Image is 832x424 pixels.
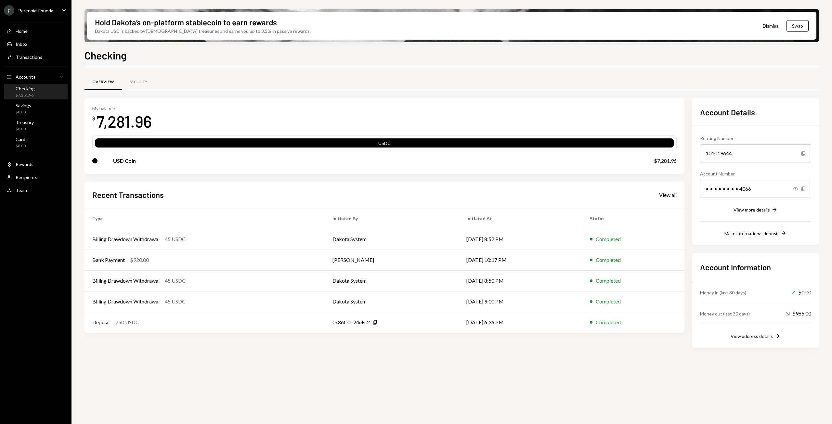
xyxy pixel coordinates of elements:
[84,49,127,62] h1: Checking
[92,235,160,243] div: Billing Drawdown Withdrawal
[459,250,582,270] td: [DATE] 10:17 PM
[659,191,677,198] a: View all
[582,208,684,229] th: Status
[16,187,27,193] div: Team
[4,158,68,170] a: Rewards
[596,256,621,264] div: Completed
[165,298,186,305] div: 45 USDC
[84,208,325,229] th: Type
[16,28,28,34] div: Home
[459,312,582,333] td: [DATE] 6:36 PM
[16,54,42,60] div: Transactions
[16,93,35,98] div: $7,281.96
[84,74,122,90] a: Overview
[108,162,111,166] img: ethereum-mainnet
[731,333,781,340] button: View address details
[755,18,786,33] button: Dismiss
[4,38,68,50] a: Inbox
[724,231,779,236] div: Make international deposit
[16,74,35,80] div: Accounts
[16,41,27,47] div: Inbox
[16,126,34,132] div: $0.00
[654,157,677,165] div: $7,281.96
[700,310,750,317] div: Money out (last 30 days)
[596,318,621,326] div: Completed
[92,106,152,111] div: My balance
[4,101,68,116] a: Savings$0.00
[700,289,746,296] div: Money in (last 30 days)
[92,189,164,200] h2: Recent Transactions
[16,120,34,125] div: Treasury
[4,5,14,16] div: P
[16,86,35,91] div: Checking
[786,20,809,32] button: Swap
[325,250,459,270] td: [PERSON_NAME]
[700,107,811,118] h2: Account Details
[332,318,370,326] div: 0x86C0...24eFc2
[130,79,147,85] div: Security
[734,207,770,212] div: View more details
[700,170,811,177] div: Account Number
[4,84,68,99] a: Checking$7,281.96
[115,318,139,326] div: 750 USDC
[4,71,68,83] a: Accounts
[95,17,277,28] div: Hold Dakota’s on-platform stablecoin to earn rewards
[4,184,68,196] a: Team
[4,51,68,63] a: Transactions
[4,25,68,37] a: Home
[700,144,811,162] div: 101019644
[700,262,811,273] h2: Account Information
[95,28,311,34] div: Dakota USD is backed by [DEMOGRAPHIC_DATA] treasuries and earns you up to 3.5% in passive rewards.
[459,270,582,291] td: [DATE] 8:50 PM
[659,192,677,198] div: View all
[165,277,186,285] div: 45 USDC
[92,318,110,326] div: Deposit
[130,256,149,264] div: $920.00
[92,115,95,122] div: $
[165,235,186,243] div: 45 USDC
[459,208,582,229] th: Initiated At
[786,310,811,317] div: $965.00
[113,157,136,165] div: USD Coin
[596,277,621,285] div: Completed
[459,291,582,312] td: [DATE] 9:00 PM
[325,270,459,291] td: Dakota System
[325,291,459,312] td: Dakota System
[97,111,152,132] div: 7,281.96
[700,180,811,198] div: • • • • • • • • 4066
[92,256,125,264] div: Bank Payment
[95,140,674,149] div: USDC
[16,161,33,167] div: Rewards
[731,333,773,339] div: View address details
[724,230,787,237] button: Make international deposit
[101,157,109,165] img: USDC
[734,206,778,213] button: View more details
[18,8,56,13] div: Perennial Founda...
[16,143,28,149] div: $0.00
[325,229,459,250] td: Dakota System
[596,235,621,243] div: Completed
[4,171,68,183] a: Recipients
[92,277,160,285] div: Billing Drawdown Withdrawal
[325,208,459,229] th: Initiated By
[4,135,68,150] a: Cards$0.00
[700,135,811,142] div: Routing Number
[4,118,68,133] a: Treasury$0.00
[16,109,31,115] div: $0.00
[16,174,37,180] div: Recipients
[596,298,621,305] div: Completed
[122,74,155,90] a: Security
[459,229,582,250] td: [DATE] 8:52 PM
[16,103,31,108] div: Savings
[92,79,114,85] div: Overview
[792,289,811,296] div: $0.00
[16,136,28,142] div: Cards
[92,298,160,305] div: Billing Drawdown Withdrawal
